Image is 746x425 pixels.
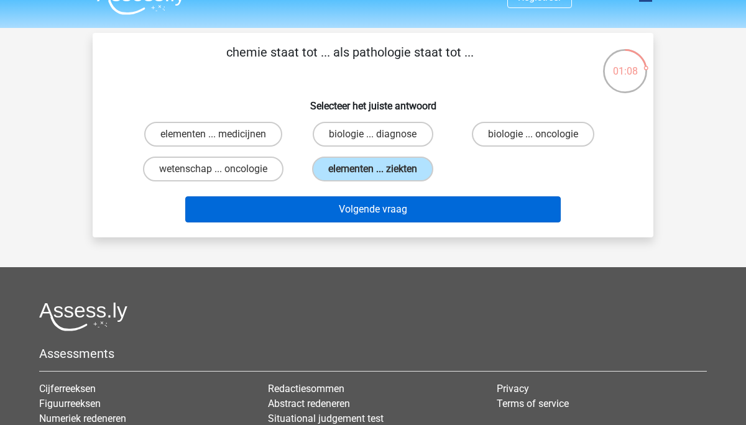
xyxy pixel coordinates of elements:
[144,122,282,147] label: elementen ... medicijnen
[39,413,126,424] a: Numeriek redeneren
[39,346,707,361] h5: Assessments
[39,398,101,409] a: Figuurreeksen
[268,383,344,395] a: Redactiesommen
[312,157,433,181] label: elementen ... ziekten
[497,383,529,395] a: Privacy
[268,398,350,409] a: Abstract redeneren
[39,302,127,331] img: Assessly logo
[185,196,561,222] button: Volgende vraag
[113,90,633,112] h6: Selecteer het juiste antwoord
[472,122,594,147] label: biologie ... oncologie
[143,157,283,181] label: wetenschap ... oncologie
[602,48,648,79] div: 01:08
[268,413,384,424] a: Situational judgement test
[39,383,96,395] a: Cijferreeksen
[313,122,433,147] label: biologie ... diagnose
[113,43,587,80] p: chemie staat tot ... als pathologie staat tot ...
[497,398,569,409] a: Terms of service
